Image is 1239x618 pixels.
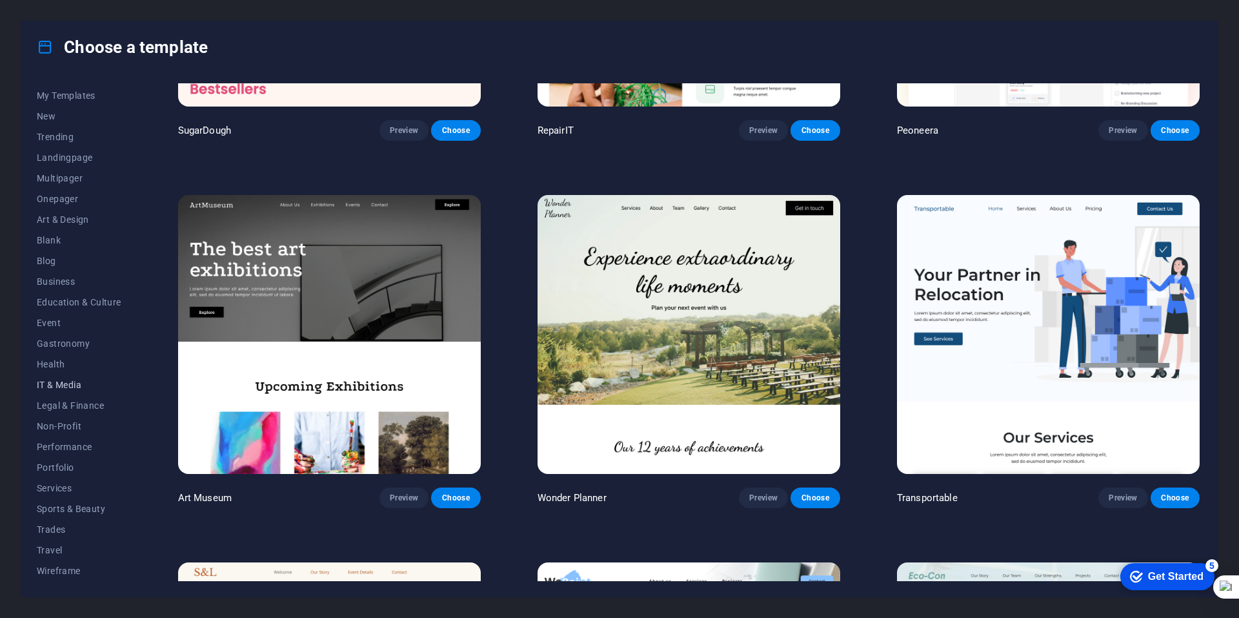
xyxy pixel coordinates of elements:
span: Choose [1161,493,1189,503]
span: Preview [1109,493,1137,503]
span: Legal & Finance [37,400,121,411]
h4: Choose a template [37,37,208,57]
p: RepairIT [538,124,574,137]
button: Art & Design [37,209,121,230]
span: New [37,111,121,121]
button: Preview [1098,488,1147,508]
button: Event [37,313,121,333]
button: Wireframe [37,561,121,581]
p: Art Museum [178,491,232,504]
span: Trending [37,132,121,142]
span: IT & Media [37,380,121,390]
img: Wonder Planner [538,195,840,474]
button: Choose [431,120,480,141]
span: Preview [749,493,778,503]
span: Art & Design [37,214,121,225]
span: My Templates [37,90,121,101]
button: Blank [37,230,121,251]
span: Preview [390,125,418,136]
span: Preview [390,493,418,503]
button: Choose [791,120,840,141]
button: Choose [431,488,480,508]
button: Preview [379,488,428,508]
button: Preview [1098,120,1147,141]
button: Landingpage [37,147,121,168]
p: Wonder Planner [538,491,607,504]
span: Services [37,483,121,493]
span: Event [37,318,121,328]
span: Travel [37,545,121,555]
span: Trades [37,524,121,535]
button: Blog [37,251,121,271]
span: Health [37,359,121,369]
button: IT & Media [37,375,121,395]
span: Landingpage [37,152,121,163]
button: Portfolio [37,457,121,478]
span: Choose [1161,125,1189,136]
span: Choose [801,493,829,503]
span: Choose [441,493,470,503]
span: Onepager [37,194,121,204]
button: Choose [1151,488,1200,508]
button: Choose [791,488,840,508]
button: Non-Profit [37,416,121,437]
p: SugarDough [178,124,231,137]
button: Gastronomy [37,333,121,354]
span: Education & Culture [37,297,121,307]
span: Blank [37,235,121,245]
span: Performance [37,442,121,452]
span: Business [37,276,121,287]
button: New [37,106,121,127]
button: Preview [379,120,428,141]
span: Wireframe [37,566,121,576]
span: Choose [801,125,829,136]
button: Health [37,354,121,375]
button: Trending [37,127,121,147]
span: Blog [37,256,121,266]
button: Legal & Finance [37,395,121,416]
button: Performance [37,437,121,457]
button: Multipager [37,168,121,189]
div: Get Started 5 items remaining, 0% complete [10,6,105,34]
button: My Templates [37,85,121,106]
p: Peoneera [897,124,938,137]
span: Gastronomy [37,338,121,349]
button: Choose [1151,120,1200,141]
button: Sports & Beauty [37,499,121,519]
div: Get Started [38,14,94,26]
span: Preview [749,125,778,136]
button: Education & Culture [37,292,121,313]
button: Business [37,271,121,292]
div: 5 [96,3,108,15]
button: Services [37,478,121,499]
button: Preview [739,488,788,508]
img: Transportable [897,195,1200,474]
button: Travel [37,540,121,561]
span: Non-Profit [37,421,121,431]
span: Preview [1109,125,1137,136]
button: Onepager [37,189,121,209]
button: Trades [37,519,121,540]
span: Portfolio [37,462,121,473]
span: Sports & Beauty [37,504,121,514]
p: Transportable [897,491,958,504]
span: Choose [441,125,470,136]
span: Multipager [37,173,121,183]
img: Art Museum [178,195,481,474]
button: Preview [739,120,788,141]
